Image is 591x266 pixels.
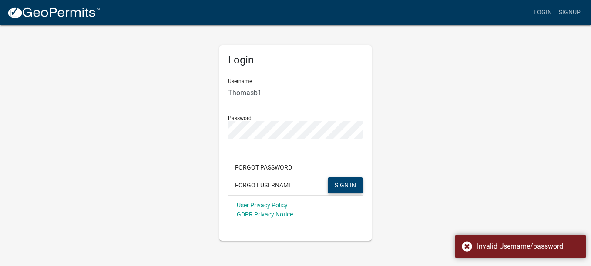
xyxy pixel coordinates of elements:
[335,181,356,188] span: SIGN IN
[237,211,293,218] a: GDPR Privacy Notice
[477,241,579,252] div: Invalid Username/password
[228,160,299,175] button: Forgot Password
[555,4,584,21] a: Signup
[228,54,363,66] h5: Login
[237,202,288,209] a: User Privacy Policy
[328,177,363,193] button: SIGN IN
[228,177,299,193] button: Forgot Username
[530,4,555,21] a: Login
